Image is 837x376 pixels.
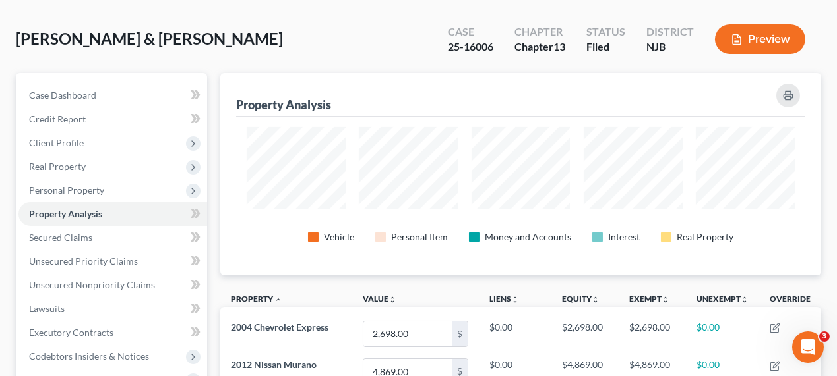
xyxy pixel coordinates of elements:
button: Preview [715,24,805,54]
a: Credit Report [18,107,207,131]
div: Case [448,24,493,40]
a: Exemptunfold_more [629,294,669,304]
span: 2004 Chevrolet Express [231,321,328,333]
i: unfold_more [741,296,749,304]
div: NJB [646,40,694,55]
td: $0.00 [686,315,759,352]
div: Real Property [677,230,733,244]
a: Lawsuits [18,297,207,321]
a: Valueunfold_more [363,294,396,304]
span: Real Property [29,161,86,172]
i: unfold_more [511,296,519,304]
span: [PERSON_NAME] & [PERSON_NAME] [16,29,283,48]
span: 2012 Nissan Murano [231,359,317,370]
span: Codebtors Insiders & Notices [29,350,149,362]
div: District [646,24,694,40]
iframe: Intercom live chat [792,331,824,363]
i: unfold_more [388,296,396,304]
a: Liensunfold_more [489,294,519,304]
a: Case Dashboard [18,84,207,107]
a: Equityunfold_more [562,294,600,304]
span: Executory Contracts [29,327,113,338]
span: Unsecured Priority Claims [29,255,138,267]
a: Unexemptunfold_more [697,294,749,304]
span: Unsecured Nonpriority Claims [29,279,155,290]
div: Personal Item [391,230,448,244]
span: Secured Claims [29,232,92,243]
span: Lawsuits [29,303,65,314]
div: Filed [586,40,625,55]
div: 25-16006 [448,40,493,55]
div: Vehicle [324,230,354,244]
div: Interest [608,230,640,244]
td: $2,698.00 [551,315,619,352]
i: expand_less [274,296,282,304]
i: unfold_more [592,296,600,304]
a: Unsecured Priority Claims [18,250,207,273]
a: Unsecured Nonpriority Claims [18,273,207,297]
div: Chapter [514,24,565,40]
i: unfold_more [662,296,669,304]
span: Client Profile [29,137,84,148]
td: $0.00 [479,315,551,352]
div: Status [586,24,625,40]
a: Executory Contracts [18,321,207,344]
span: Personal Property [29,184,104,196]
a: Property Analysis [18,202,207,226]
div: Money and Accounts [485,230,571,244]
td: $2,698.00 [619,315,686,352]
span: 3 [819,331,830,342]
div: Property Analysis [236,97,331,113]
th: Override [759,286,821,315]
input: 0.00 [363,321,452,346]
a: Secured Claims [18,226,207,250]
a: Property expand_less [231,294,282,304]
div: $ [452,321,468,346]
span: Property Analysis [29,208,102,219]
span: Case Dashboard [29,90,96,101]
span: 13 [553,40,565,53]
span: Credit Report [29,113,86,124]
div: Chapter [514,40,565,55]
